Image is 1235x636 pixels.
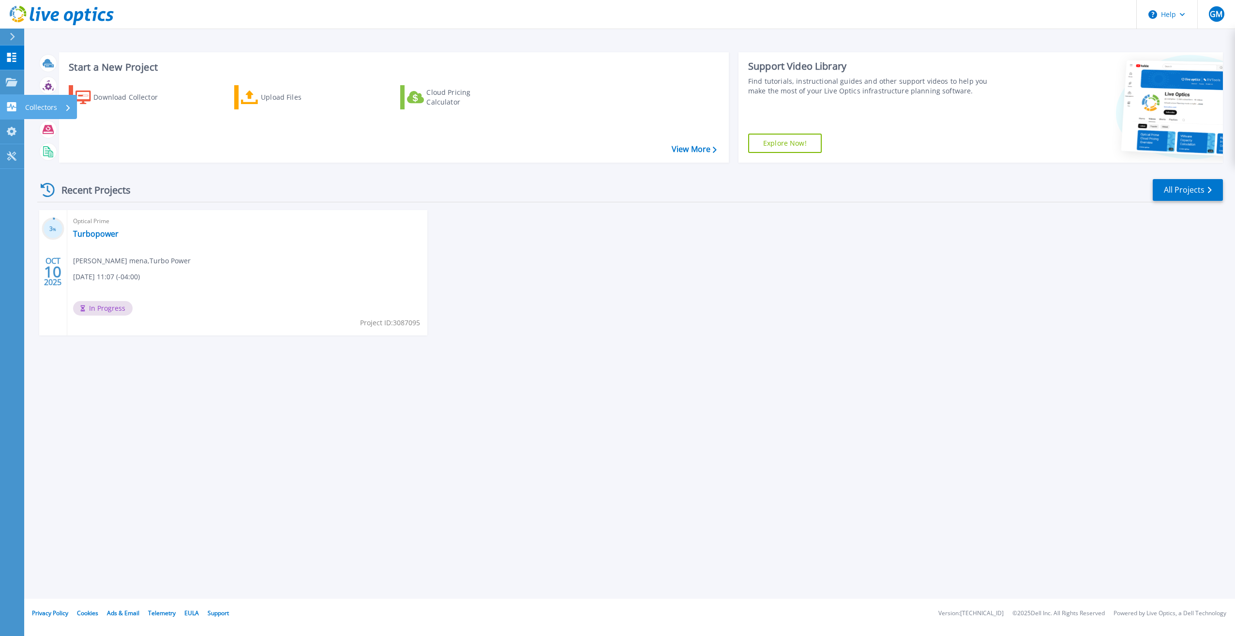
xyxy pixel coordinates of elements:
h3: Start a New Project [69,62,716,73]
a: Telemetry [148,609,176,617]
a: Cloud Pricing Calculator [400,85,508,109]
div: Upload Files [261,88,338,107]
p: Collectors [25,95,57,120]
div: OCT 2025 [44,254,62,289]
span: Optical Prime [73,216,422,227]
a: Support [208,609,229,617]
li: © 2025 Dell Inc. All Rights Reserved [1012,610,1105,617]
div: Find tutorials, instructional guides and other support videos to help you make the most of your L... [748,76,998,96]
h3: 3 [42,224,64,235]
div: Download Collector [93,88,171,107]
a: Turbopower [73,229,119,239]
a: All Projects [1153,179,1223,201]
a: Upload Files [234,85,342,109]
span: In Progress [73,301,133,316]
a: Download Collector [69,85,177,109]
a: Cookies [77,609,98,617]
span: GM [1210,10,1222,18]
a: Ads & Email [107,609,139,617]
a: Privacy Policy [32,609,68,617]
div: Cloud Pricing Calculator [426,88,504,107]
span: Project ID: 3087095 [360,318,420,328]
span: 10 [44,268,61,276]
a: Explore Now! [748,134,822,153]
a: View More [672,145,717,154]
div: Support Video Library [748,60,998,73]
li: Version: [TECHNICAL_ID] [938,610,1004,617]
li: Powered by Live Optics, a Dell Technology [1114,610,1226,617]
span: [PERSON_NAME] mena , Turbo Power [73,256,191,266]
div: Recent Projects [37,178,144,202]
a: EULA [184,609,199,617]
span: % [53,227,56,232]
span: [DATE] 11:07 (-04:00) [73,272,140,282]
